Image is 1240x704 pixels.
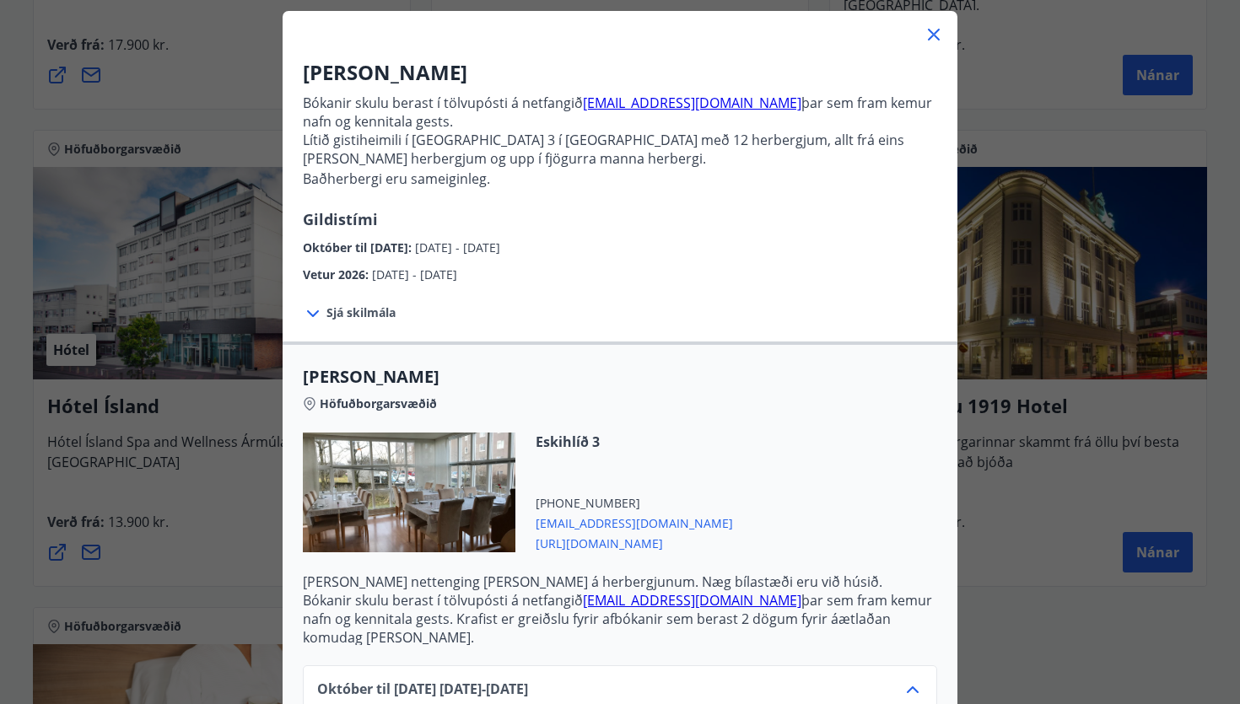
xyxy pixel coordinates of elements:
h3: [PERSON_NAME] [303,58,937,87]
span: [PHONE_NUMBER] [536,495,733,512]
p: [PERSON_NAME] nettenging [PERSON_NAME] á herbergjunum. Næg bílastæði eru við húsið. [303,572,937,591]
span: [EMAIL_ADDRESS][DOMAIN_NAME] [536,512,733,532]
span: Eskihlíð 3 [536,433,733,451]
p: Bókanir skulu berast í tölvupósti á netfangið þar sem fram kemur nafn og kennitala gests. Krafist... [303,591,937,647]
span: Október til [DATE] : [303,239,415,255]
span: Sjá skilmála [326,304,396,321]
p: Bókanir skulu berast í tölvupósti á netfangið þar sem fram kemur nafn og kennitala gests. [303,94,937,131]
p: Lítið gistiheimili í [GEOGRAPHIC_DATA] 3 í [GEOGRAPHIC_DATA] með 12 herbergjum, allt frá eins [PE... [303,131,937,188]
span: Vetur 2026 : [303,266,372,282]
span: [DATE] - [DATE] [415,239,500,255]
span: Gildistími [303,209,378,229]
span: [PERSON_NAME] [303,365,937,389]
span: [DATE] - [DATE] [372,266,457,282]
span: Höfuðborgarsvæðið [320,395,437,412]
a: [EMAIL_ADDRESS][DOMAIN_NAME] [583,94,801,112]
a: [EMAIL_ADDRESS][DOMAIN_NAME] [583,591,801,610]
span: [URL][DOMAIN_NAME] [536,532,733,552]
